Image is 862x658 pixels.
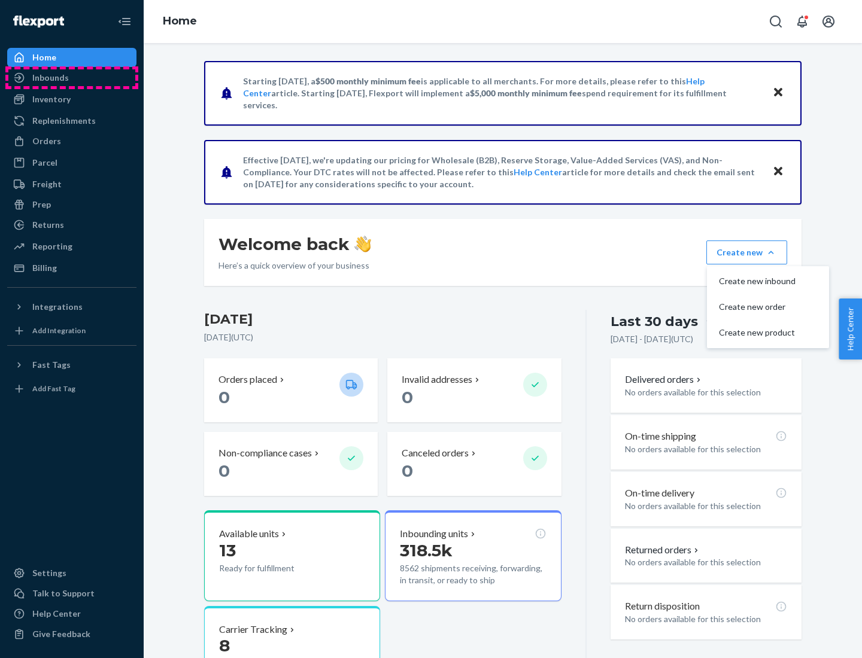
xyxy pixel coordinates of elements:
[625,599,700,613] p: Return disposition
[113,10,136,33] button: Close Navigation
[7,355,136,374] button: Fast Tags
[625,429,696,443] p: On-time shipping
[218,461,230,481] span: 0
[219,635,230,656] span: 8
[32,93,71,105] div: Inventory
[32,157,57,169] div: Parcel
[7,237,136,256] a: Reporting
[7,258,136,278] a: Billing
[839,298,862,360] button: Help Center
[315,76,421,86] span: $500 monthly minimum fee
[7,379,136,398] a: Add Fast Tag
[7,132,136,151] a: Orders
[387,358,561,422] button: Invalid addresses 0
[32,178,62,190] div: Freight
[7,625,136,644] button: Give Feedback
[7,604,136,623] a: Help Center
[402,373,472,386] p: Invalid addresses
[32,359,71,371] div: Fast Tags
[706,240,787,264] button: Create newCreate new inboundCreate new orderCreate new product
[402,446,469,460] p: Canceled orders
[7,297,136,316] button: Integrations
[719,303,796,311] span: Create new order
[219,562,330,574] p: Ready for fulfillment
[218,233,371,255] h1: Welcome back
[163,14,197,28] a: Home
[354,236,371,252] img: hand-wave emoji
[32,325,86,336] div: Add Integration
[719,277,796,285] span: Create new inbound
[7,111,136,130] a: Replenishments
[625,373,703,386] button: Delivered orders
[7,68,136,87] a: Inbounds
[625,386,787,398] p: No orders available for this selection
[7,48,136,67] a: Home
[32,135,61,147] div: Orders
[32,628,90,640] div: Give Feedback
[790,10,814,33] button: Open notifications
[385,510,561,601] button: Inbounding units318.5k8562 shipments receiving, forwarding, in transit, or ready to ship
[219,527,279,541] p: Available units
[709,294,827,320] button: Create new order
[625,443,787,455] p: No orders available for this selection
[764,10,788,33] button: Open Search Box
[625,613,787,625] p: No orders available for this selection
[7,195,136,214] a: Prep
[204,510,380,601] button: Available units13Ready for fulfillment
[32,240,72,252] div: Reporting
[32,115,96,127] div: Replenishments
[204,310,561,329] h3: [DATE]
[7,153,136,172] a: Parcel
[7,563,136,583] a: Settings
[13,16,64,28] img: Flexport logo
[625,500,787,512] p: No orders available for this selection
[770,163,786,181] button: Close
[709,320,827,346] button: Create new product
[32,51,56,63] div: Home
[514,167,562,177] a: Help Center
[153,4,207,39] ol: breadcrumbs
[7,90,136,109] a: Inventory
[611,333,693,345] p: [DATE] - [DATE] ( UTC )
[32,199,51,211] div: Prep
[400,540,453,560] span: 318.5k
[625,556,787,568] p: No orders available for this selection
[625,543,701,557] button: Returned orders
[219,623,287,636] p: Carrier Tracking
[219,540,236,560] span: 13
[719,328,796,337] span: Create new product
[218,387,230,407] span: 0
[243,75,761,111] p: Starting [DATE], a is applicable to all merchants. For more details, please refer to this article...
[7,215,136,234] a: Returns
[204,432,378,496] button: Non-compliance cases 0
[218,373,277,386] p: Orders placed
[32,219,64,231] div: Returns
[243,154,761,190] p: Effective [DATE], we're updating our pricing for Wholesale (B2B), Reserve Storage, Value-Added Se...
[204,358,378,422] button: Orders placed 0
[32,72,69,84] div: Inbounds
[817,10,840,33] button: Open account menu
[402,461,413,481] span: 0
[611,312,698,331] div: Last 30 days
[32,301,83,313] div: Integrations
[204,331,561,343] p: [DATE] ( UTC )
[770,84,786,102] button: Close
[7,175,136,194] a: Freight
[625,486,694,500] p: On-time delivery
[218,446,312,460] p: Non-compliance cases
[32,262,57,274] div: Billing
[7,584,136,603] a: Talk to Support
[709,269,827,294] button: Create new inbound
[32,383,75,394] div: Add Fast Tag
[402,387,413,407] span: 0
[32,567,66,579] div: Settings
[387,432,561,496] button: Canceled orders 0
[32,587,95,599] div: Talk to Support
[400,562,546,586] p: 8562 shipments receiving, forwarding, in transit, or ready to ship
[218,260,371,272] p: Here’s a quick overview of your business
[7,321,136,340] a: Add Integration
[470,88,582,98] span: $5,000 monthly minimum fee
